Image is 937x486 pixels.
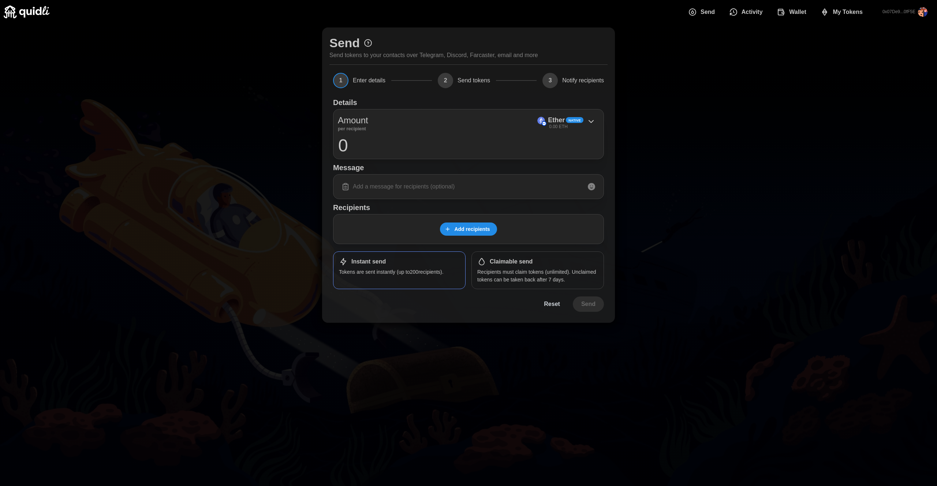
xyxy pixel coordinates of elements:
p: Amount [338,114,368,127]
button: Reset [535,296,568,312]
span: 3 [542,73,558,88]
h1: Message [333,163,604,172]
input: Add a message for recipients (optional) [338,179,599,194]
p: Tokens are sent instantly (up to 200 recipients). [339,268,460,276]
span: Send [701,5,715,19]
span: Notify recipients [562,78,604,83]
button: Add recipients [440,223,497,236]
button: 3Notify recipients [542,73,604,88]
span: Add recipients [454,223,490,235]
button: 1Enter details [333,73,385,88]
button: Wallet [771,4,815,20]
span: 1 [333,73,348,88]
img: Ether (on Base) [537,117,545,124]
p: Send tokens to your contacts over Telegram, Discord, Farcaster, email and more [329,51,538,60]
span: Enter details [353,78,385,83]
button: 0x07De9...0fF5E [877,1,933,23]
span: 2 [438,73,453,88]
span: Activity [742,5,763,19]
span: My Tokens [833,5,863,19]
h1: Recipients [333,203,604,212]
span: Wallet [789,5,806,19]
h1: Send [329,35,360,51]
img: Quidli [4,5,49,18]
button: Activity [723,4,771,20]
span: Reset [544,297,560,311]
button: Send [682,4,723,20]
p: 0.00 ETH [549,124,568,130]
span: Send [581,297,596,311]
p: per recipient [338,127,368,131]
span: Native [568,118,581,123]
p: Ether [548,115,565,126]
p: 0x07De9...0fF5E [882,9,915,15]
h1: Details [333,98,357,107]
button: Send [573,296,604,312]
img: rectcrop3 [918,7,927,17]
h1: Claimable send [490,258,533,266]
span: Send tokens [458,78,490,83]
h1: Instant send [351,258,386,266]
button: 2Send tokens [438,73,490,88]
input: 0 [338,136,599,154]
p: Recipients must claim tokens (unlimited). Unclaimed tokens can be taken back after 7 days. [477,268,598,283]
button: My Tokens [815,4,871,20]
